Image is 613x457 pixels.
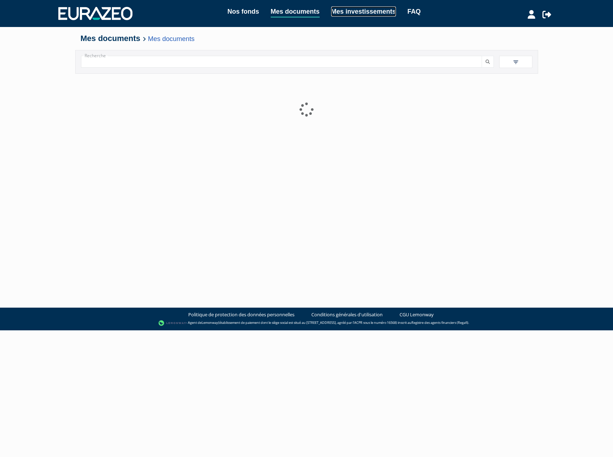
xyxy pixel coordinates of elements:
a: Mes documents [148,35,194,42]
img: 1732889491-logotype_eurazeo_blanc_rvb.png [58,7,132,20]
div: - Agent de (établissement de paiement dont le siège social est situé au [STREET_ADDRESS], agréé p... [7,320,606,327]
a: Registre des agents financiers (Regafi) [411,321,468,325]
input: Recherche [81,56,482,68]
img: logo-lemonway.png [158,320,186,327]
a: Nos fonds [227,6,259,17]
a: Mes investissements [331,6,396,17]
a: Conditions générales d'utilisation [311,311,383,318]
a: Mes documents [271,6,320,18]
a: Politique de protection des données personnelles [188,311,294,318]
a: FAQ [407,6,421,17]
a: Lemonway [202,321,218,325]
a: CGU Lemonway [400,311,434,318]
img: filter.svg [513,59,519,65]
h4: Mes documents [81,34,533,43]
